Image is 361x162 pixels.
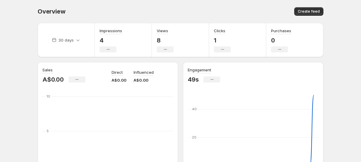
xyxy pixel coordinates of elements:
[188,67,211,73] h3: Engagement
[157,37,174,44] p: 8
[47,129,49,133] text: 5
[294,7,323,16] button: Create feed
[112,77,126,83] p: A$0.00
[192,107,197,111] text: 40
[188,76,199,83] p: 49s
[112,69,123,75] p: Direct
[134,77,154,83] p: A$0.00
[192,135,196,139] text: 20
[47,94,50,98] text: 10
[100,37,122,44] p: 4
[100,28,122,34] h3: Impressions
[134,69,154,75] p: Influenced
[42,76,64,83] p: A$0.00
[214,37,231,44] p: 1
[214,28,225,34] h3: Clicks
[271,28,291,34] h3: Purchases
[38,8,65,15] span: Overview
[58,37,74,43] p: 30 days
[157,28,168,34] h3: Views
[42,67,53,73] h3: Sales
[298,9,320,14] span: Create feed
[271,37,291,44] p: 0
